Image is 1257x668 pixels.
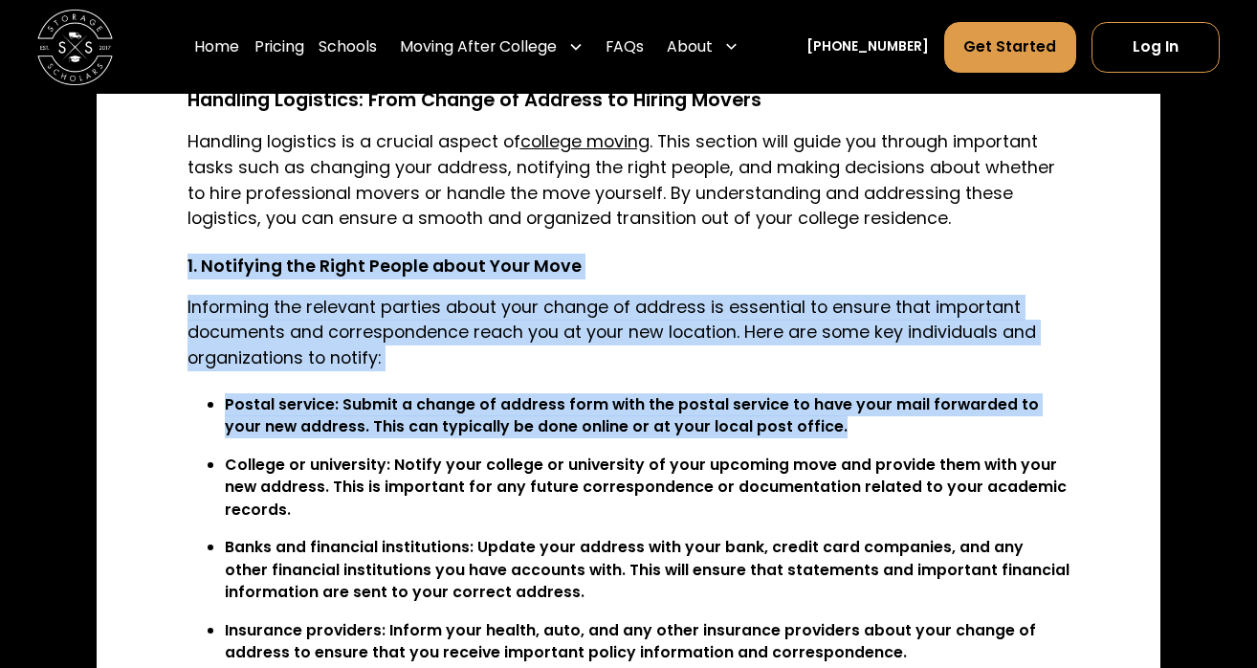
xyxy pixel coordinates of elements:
[225,454,386,476] strong: College or university
[606,21,644,74] a: FAQs
[392,21,590,74] div: Moving After College
[1092,22,1220,73] a: Log In
[944,22,1076,73] a: Get Started
[667,35,713,58] div: About
[225,393,335,415] strong: Postal service
[187,295,1070,371] p: Informing the relevant parties about your change of address is essential to ensure that important...
[659,21,746,74] div: About
[225,393,1070,438] li: : Submit a change of address form with the postal service to have your mail forwarded to your new...
[225,454,1070,522] li: : Notify your college or university of your upcoming move and provide them with your new address....
[806,37,929,57] a: [PHONE_NUMBER]
[254,21,304,74] a: Pricing
[37,10,113,85] img: Storage Scholars main logo
[225,619,382,641] strong: Insurance providers
[520,129,650,153] a: college moving
[225,536,470,558] strong: Banks and financial institutions
[187,86,761,113] strong: Handling Logistics: From Change of Address to Hiring Movers
[319,21,377,74] a: Schools
[225,619,1070,664] li: : Inform your health, auto, and any other insurance providers about your change of address to ens...
[187,129,1070,231] p: Handling logistics is a crucial aspect of . This section will guide you through important tasks s...
[400,35,557,58] div: Moving After College
[225,536,1070,604] li: : Update your address with your bank, credit card companies, and any other financial institutions...
[194,21,239,74] a: Home
[37,10,113,85] a: home
[187,254,582,278] strong: 1. Notifying the Right People about Your Move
